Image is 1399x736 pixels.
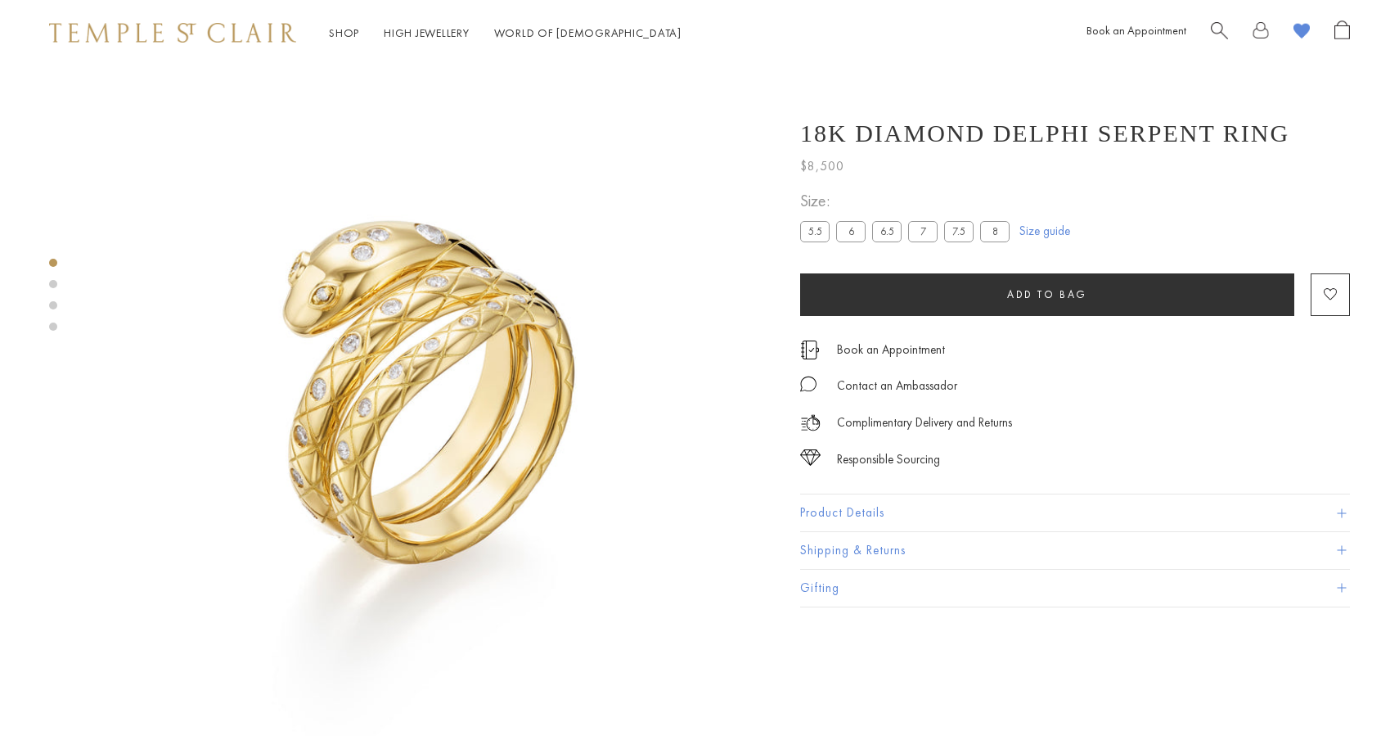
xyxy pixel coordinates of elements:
[800,413,821,433] img: icon_delivery.svg
[837,376,957,396] div: Contact an Ambassador
[800,532,1350,569] button: Shipping & Returns
[329,25,359,40] a: ShopShop
[800,570,1350,607] button: Gifting
[800,120,1289,147] h1: 18K Diamond Delphi Serpent Ring
[800,187,1016,214] span: Size:
[1334,20,1350,46] a: Open Shopping Bag
[800,341,820,359] img: icon_appointment.svg
[837,449,940,470] div: Responsible Sourcing
[800,376,816,392] img: MessageIcon-01_2.svg
[1211,20,1228,46] a: Search
[1293,20,1310,46] a: View Wishlist
[980,221,1010,242] label: 8
[908,221,938,242] label: 7
[1086,23,1186,38] a: Book an Appointment
[872,221,902,242] label: 6.5
[329,23,682,43] nav: Main navigation
[49,23,296,43] img: Temple St. Clair
[384,25,470,40] a: High JewelleryHigh Jewellery
[837,413,1012,433] p: Complimentary Delivery and Returns
[1019,223,1070,239] a: Size guide
[800,156,844,177] span: $8,500
[800,273,1294,316] button: Add to bag
[800,449,821,466] img: icon_sourcing.svg
[944,221,974,242] label: 7.5
[836,221,866,242] label: 6
[1007,287,1087,301] span: Add to bag
[837,341,945,359] a: Book an Appointment
[800,494,1350,531] button: Product Details
[800,221,830,242] label: 5.5
[494,25,682,40] a: World of [DEMOGRAPHIC_DATA]World of [DEMOGRAPHIC_DATA]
